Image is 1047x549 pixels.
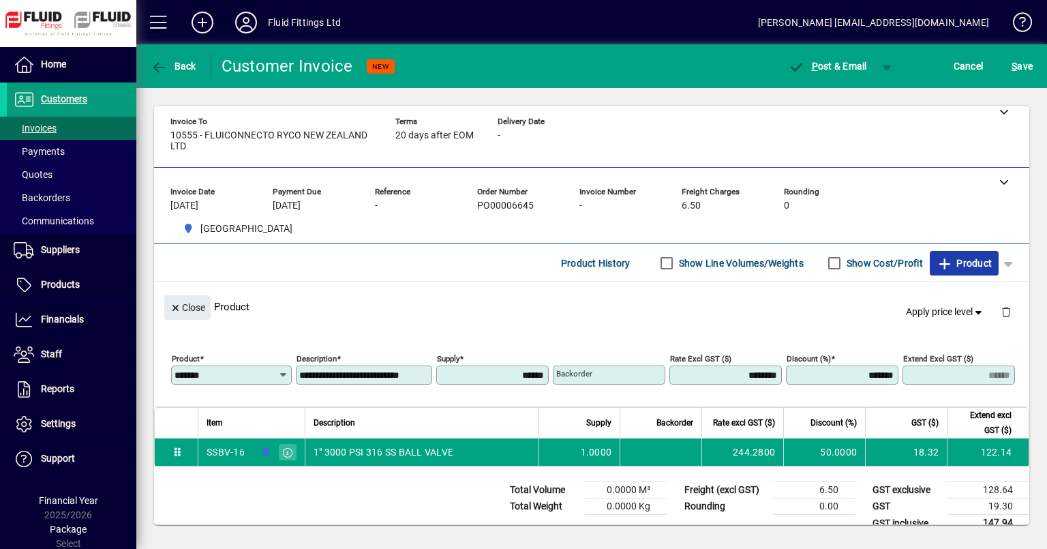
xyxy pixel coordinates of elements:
a: Support [7,442,136,476]
span: Payments [14,146,65,157]
a: Communications [7,209,136,233]
button: Back [147,54,200,78]
a: Backorders [7,186,136,209]
button: Cancel [950,54,987,78]
span: GST ($) [911,415,939,430]
span: Invoices [14,123,57,134]
span: Financial Year [39,495,98,506]
app-page-header-button: Delete [990,306,1022,318]
td: 147.94 [947,515,1029,532]
a: Suppliers [7,233,136,267]
span: Rate excl GST ($) [713,415,775,430]
span: Home [41,59,66,70]
span: Settings [41,418,76,429]
td: 122.14 [947,439,1029,466]
span: AUCKLAND [177,220,298,237]
a: Reports [7,372,136,406]
div: Customer Invoice [222,55,353,77]
button: Post & Email [781,54,874,78]
mat-label: Rate excl GST ($) [670,354,731,363]
span: Supply [586,415,611,430]
span: ave [1012,55,1033,77]
td: Total Weight [503,499,585,515]
td: 19.30 [947,499,1029,515]
span: Quotes [14,169,52,180]
span: AUCKLAND [257,445,273,460]
div: SSBV-16 [207,445,245,459]
span: Extend excl GST ($) [956,408,1012,438]
mat-label: Extend excl GST ($) [903,354,973,363]
mat-label: Discount (%) [787,354,831,363]
td: Freight (excl GST) [678,482,773,499]
button: Apply price level [900,300,990,325]
span: Product History [561,252,631,274]
td: GST [866,499,947,515]
button: Product [930,251,999,276]
span: Suppliers [41,244,80,255]
app-page-header-button: Close [161,301,214,313]
span: Item [207,415,223,430]
span: Package [50,524,87,535]
span: 0 [784,201,789,211]
span: 6.50 [682,201,701,211]
a: Financials [7,303,136,337]
span: Financials [41,314,84,325]
span: Discount (%) [810,415,857,430]
span: Support [41,453,75,464]
a: Staff [7,338,136,372]
span: Products [41,279,80,290]
span: Backorder [656,415,693,430]
td: 50.0000 [783,439,865,466]
span: Cancel [954,55,984,77]
span: [GEOGRAPHIC_DATA] [200,222,292,236]
span: Backorders [14,192,70,203]
span: Staff [41,348,62,359]
a: Invoices [7,117,136,140]
a: Payments [7,140,136,163]
td: Total Volume [503,482,585,499]
mat-label: Description [297,354,337,363]
span: PO00006645 [477,201,534,211]
td: GST inclusive [866,515,947,532]
td: 0.00 [773,499,855,515]
span: 1" 3000 PSI 316 SS BALL VALVE [314,445,453,459]
td: 0.0000 Kg [585,499,667,515]
span: - [498,130,500,141]
span: Reports [41,383,74,394]
span: NEW [372,62,389,71]
td: 6.50 [773,482,855,499]
span: S [1012,61,1017,72]
span: 10555 - FLUICONNECTO RYCO NEW ZEALAND LTD [170,130,375,152]
a: Products [7,268,136,302]
a: Home [7,48,136,82]
span: Apply price level [906,305,985,319]
span: - [375,201,378,211]
label: Show Cost/Profit [844,256,923,270]
button: Delete [990,295,1022,328]
label: Show Line Volumes/Weights [676,256,804,270]
span: Communications [14,216,94,226]
span: Product [937,252,992,274]
span: Customers [41,93,87,104]
span: Close [170,297,205,319]
span: [DATE] [170,201,198,211]
app-page-header-button: Back [136,54,211,78]
span: P [812,61,818,72]
mat-label: Product [172,354,200,363]
mat-label: Supply [437,354,459,363]
button: Add [181,10,224,35]
mat-label: Backorder [556,369,592,379]
span: 20 days after EOM [395,130,474,141]
td: 128.64 [947,482,1029,499]
div: Product [154,282,1029,331]
td: 18.32 [865,439,947,466]
button: Product History [556,251,636,276]
span: Back [151,61,196,72]
span: Description [314,415,355,430]
button: Close [164,295,211,320]
span: 1.0000 [581,445,612,459]
div: [PERSON_NAME] [EMAIL_ADDRESS][DOMAIN_NAME] [758,12,989,33]
button: Save [1008,54,1036,78]
div: 244.2800 [710,445,775,459]
td: Rounding [678,499,773,515]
